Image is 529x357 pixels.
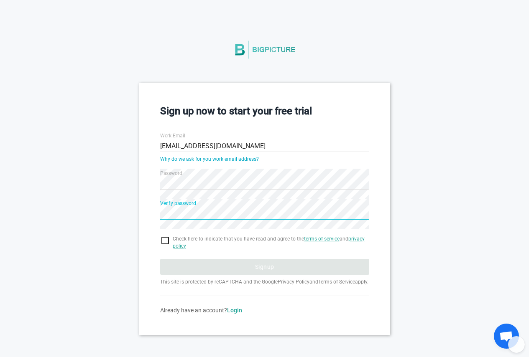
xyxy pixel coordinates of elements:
[318,279,355,285] a: Terms of Service
[494,324,519,349] a: Open chat
[233,32,296,67] img: BigPicture
[278,279,309,285] a: Privacy Policy
[160,156,259,162] a: Why do we ask for you work email address?
[304,236,340,242] a: terms of service
[160,278,369,286] p: This site is protected by reCAPTCHA and the Google and apply.
[173,236,365,249] a: privacy policy
[227,307,242,314] a: Login
[173,235,369,250] span: Check here to indicate that you have read and agree to the and
[160,104,369,118] h3: Sign up now to start your free trial
[160,306,369,314] div: Already have an account?
[160,259,369,275] button: Signup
